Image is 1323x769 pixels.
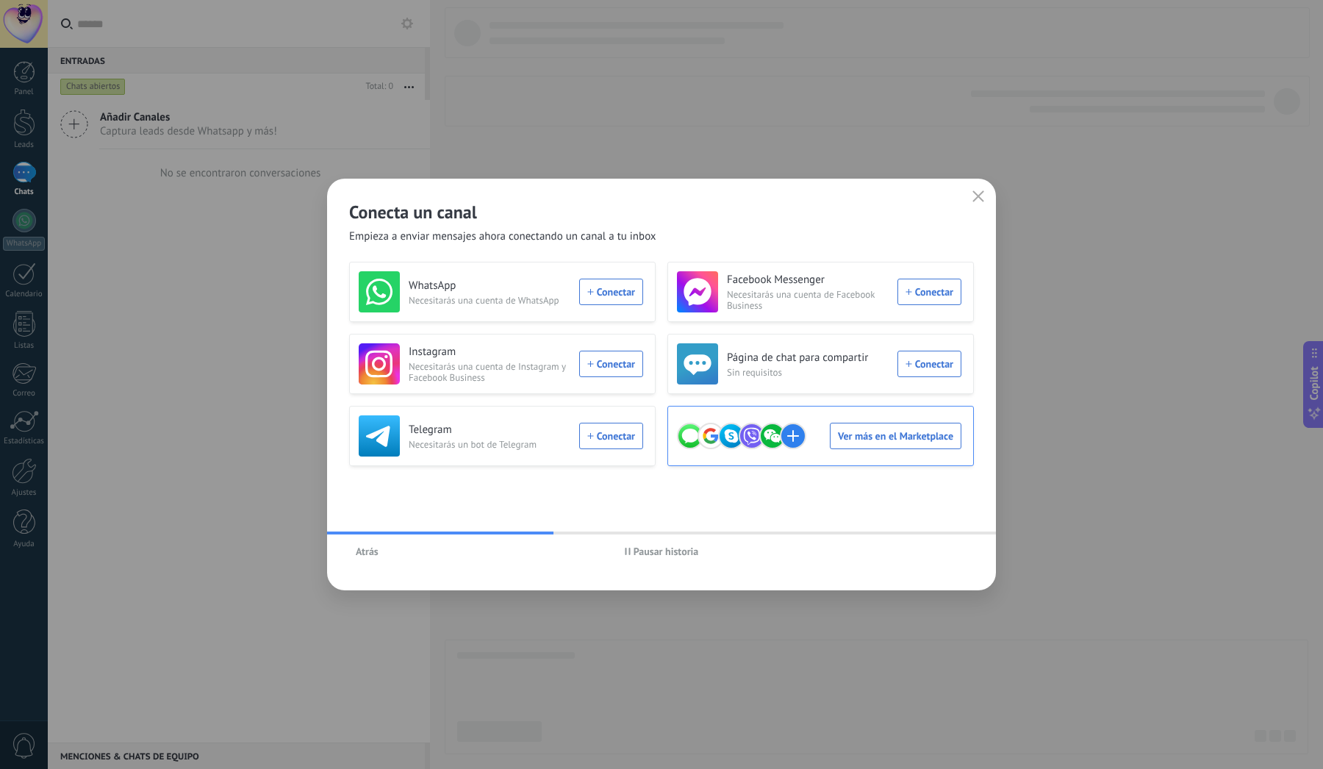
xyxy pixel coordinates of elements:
[409,345,570,360] h3: Instagram
[618,540,706,562] button: Pausar historia
[634,546,699,557] span: Pausar historia
[349,229,656,244] span: Empieza a enviar mensajes ahora conectando un canal a tu inbox
[727,367,889,378] span: Sin requisitos
[409,439,570,450] span: Necesitarás un bot de Telegram
[409,361,570,383] span: Necesitarás una cuenta de Instagram y Facebook Business
[727,273,889,287] h3: Facebook Messenger
[727,289,889,311] span: Necesitarás una cuenta de Facebook Business
[356,546,379,557] span: Atrás
[409,279,570,293] h3: WhatsApp
[409,423,570,437] h3: Telegram
[409,295,570,306] span: Necesitarás una cuenta de WhatsApp
[727,351,889,365] h3: Página de chat para compartir
[349,201,974,223] h2: Conecta un canal
[349,540,385,562] button: Atrás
